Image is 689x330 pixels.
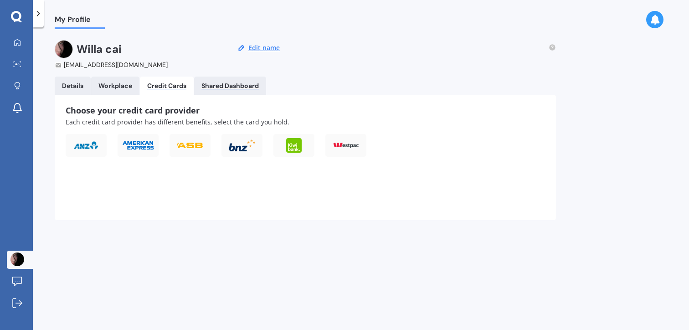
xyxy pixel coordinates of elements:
[55,60,219,69] div: [EMAIL_ADDRESS][DOMAIN_NAME]
[55,40,73,58] img: ACg8ocLo-XEM5RHKhKxBnY_ITKL7_eI6o6eOBThw1Mynx_jeHjw7--tj=s96-c
[229,139,255,152] img: BNZ
[177,143,203,148] img: ASB
[55,15,105,27] span: My Profile
[122,140,154,150] img: American Express
[55,77,91,95] a: Details
[333,143,359,148] img: Westpac
[194,77,266,95] a: Shared Dashboard
[286,138,301,153] img: KiwiBank
[66,118,289,126] span: Each credit card provider has different benefits, select the card you hold.
[147,82,186,90] div: Credit Cards
[91,77,139,95] a: Workplace
[10,253,24,266] img: ACg8ocLo-XEM5RHKhKxBnY_ITKL7_eI6o6eOBThw1Mynx_jeHjw7--tj=s96-c
[73,141,99,150] img: ANZ
[77,40,122,58] h2: Willa cai
[201,82,259,90] div: Shared Dashboard
[66,105,200,116] span: Choose your credit card provider
[62,82,83,90] div: Details
[140,77,194,95] a: Credit Cards
[246,44,283,52] button: Edit name
[98,82,132,90] div: Workplace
